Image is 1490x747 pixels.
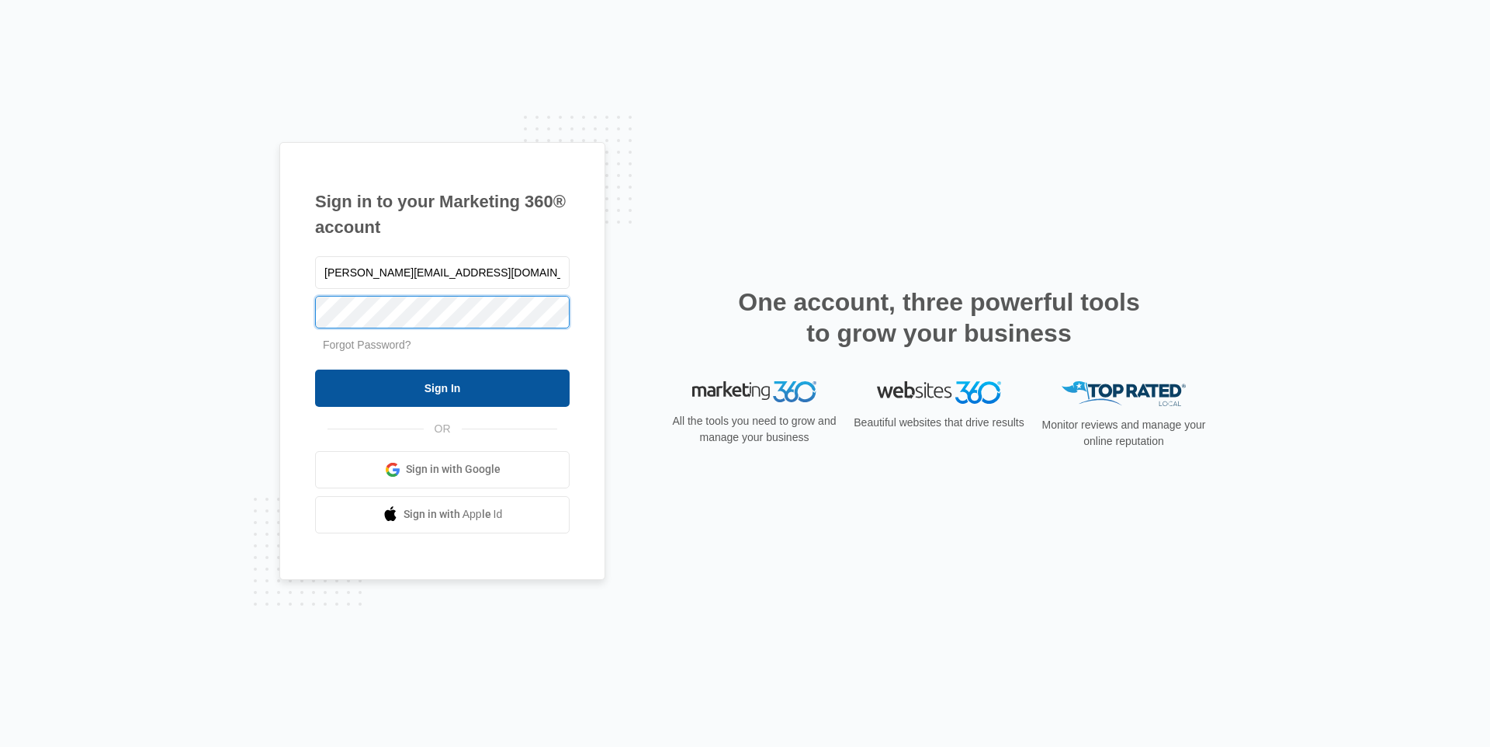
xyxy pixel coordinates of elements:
img: Marketing 360 [692,381,816,403]
span: Sign in with Apple Id [404,506,503,523]
p: Beautiful websites that drive results [852,415,1026,431]
span: OR [424,421,462,437]
p: Monitor reviews and manage your online reputation [1037,417,1211,450]
p: All the tools you need to grow and manage your business [667,413,841,446]
h2: One account, three powerful tools to grow your business [733,287,1145,349]
span: Sign in with Google [406,461,501,478]
a: Sign in with Apple Id [315,496,570,533]
img: Websites 360 [877,381,1001,404]
input: Sign In [315,370,570,407]
input: Email [315,256,570,289]
a: Forgot Password? [323,339,411,351]
h1: Sign in to your Marketing 360® account [315,189,570,240]
img: Top Rated Local [1062,381,1186,407]
a: Sign in with Google [315,451,570,488]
